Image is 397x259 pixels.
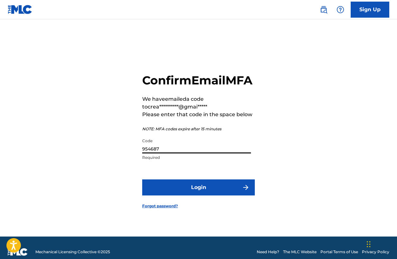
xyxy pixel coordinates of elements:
[365,228,397,259] div: Widget de chat
[8,248,28,256] img: logo
[257,249,279,255] a: Need Help?
[142,203,178,209] a: Forgot password?
[334,3,347,16] div: Help
[362,249,389,255] a: Privacy Policy
[142,179,255,195] button: Login
[337,6,344,13] img: help
[142,73,255,88] h2: Confirm Email MFA
[142,126,255,132] p: NOTE: MFA codes expire after 15 minutes
[242,184,250,191] img: f7272a7cc735f4ea7f67.svg
[365,228,397,259] iframe: Chat Widget
[367,235,371,254] div: Glisser
[35,249,110,255] span: Mechanical Licensing Collective © 2025
[317,3,330,16] a: Public Search
[283,249,317,255] a: The MLC Website
[320,6,328,13] img: search
[320,249,358,255] a: Portal Terms of Use
[351,2,389,18] a: Sign Up
[142,111,255,118] p: Please enter that code in the space below
[142,155,251,160] p: Required
[8,5,32,14] img: MLC Logo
